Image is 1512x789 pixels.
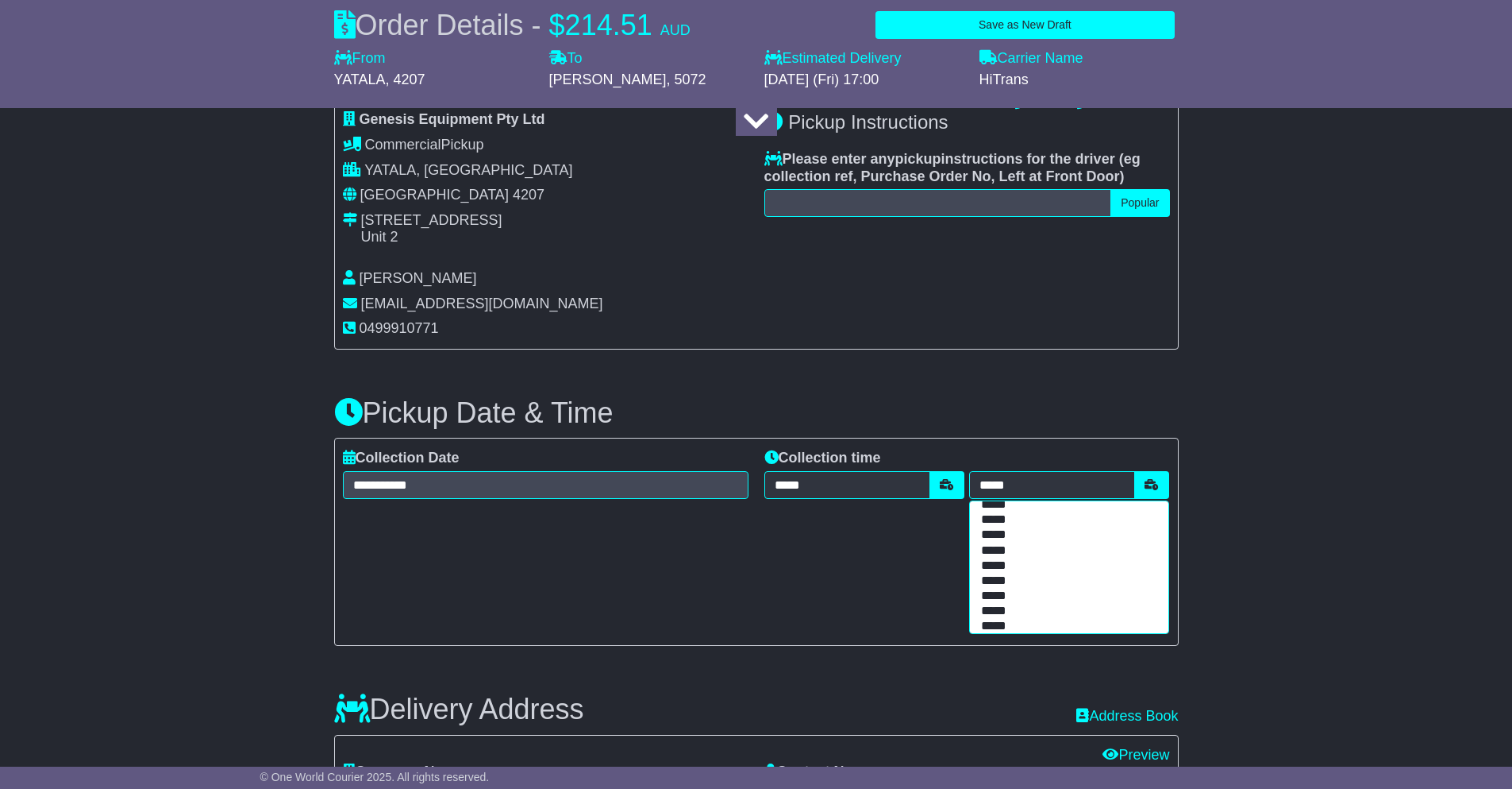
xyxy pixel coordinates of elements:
span: eg collection ref, Purchase Order No, Left at Front Door [764,151,1141,184]
label: From [334,50,386,68]
button: Save as New Draft [875,11,1174,39]
div: HiTrans [979,72,1179,89]
div: Order Details - [334,8,691,42]
span: , 5072 [667,72,706,87]
div: Unit 2 [361,229,502,246]
span: YATALA, [GEOGRAPHIC_DATA] [364,162,572,178]
span: 214.51 [565,9,652,41]
label: Collection time [764,450,881,467]
span: $ [549,9,565,41]
span: [PERSON_NAME] [360,270,477,286]
span: [GEOGRAPHIC_DATA] [360,187,509,203]
label: Carrier Name [979,50,1083,68]
button: Popular [1110,189,1169,217]
label: Estimated Delivery [764,50,964,68]
div: [STREET_ADDRESS] [361,212,502,230]
span: pickup [895,151,941,167]
span: YATALA [334,72,386,87]
div: Pickup [343,137,748,154]
label: Company Name [343,764,464,781]
div: [DATE] (Fri) 17:00 [764,72,964,89]
span: © One World Courier 2025. All rights reserved. [260,771,490,783]
h3: Pickup Date & Time [334,397,1179,429]
h3: Delivery Address [334,694,584,725]
span: [EMAIL_ADDRESS][DOMAIN_NAME] [361,296,603,311]
label: Please enter any instructions for the driver ( ) [764,151,1170,185]
label: Contact Name [764,764,873,781]
span: Commercial [365,137,441,153]
label: Collection Date [343,450,460,467]
span: [PERSON_NAME] [549,72,667,87]
span: 0499910771 [360,320,439,336]
a: Preview [1102,747,1169,763]
a: Address Book [1076,708,1178,724]
span: AUD [660,22,691,38]
label: To [549,50,583,68]
span: , 4207 [386,72,425,87]
span: 4207 [513,187,544,203]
